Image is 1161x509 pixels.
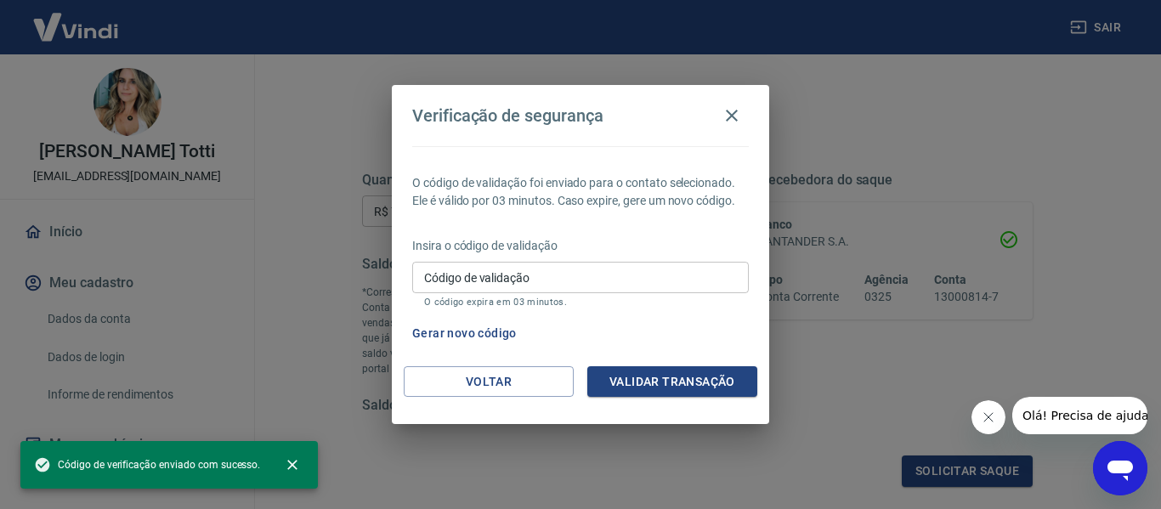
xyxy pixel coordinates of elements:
[412,237,749,255] p: Insira o código de validação
[412,174,749,210] p: O código de validação foi enviado para o contato selecionado. Ele é válido por 03 minutos. Caso e...
[424,297,737,308] p: O código expira em 03 minutos.
[971,400,1005,434] iframe: Fechar mensagem
[587,366,757,398] button: Validar transação
[405,318,524,349] button: Gerar novo código
[1012,397,1147,434] iframe: Mensagem da empresa
[412,105,603,126] h4: Verificação de segurança
[10,12,143,25] span: Olá! Precisa de ajuda?
[34,456,260,473] span: Código de verificação enviado com sucesso.
[274,446,311,484] button: close
[404,366,574,398] button: Voltar
[1093,441,1147,495] iframe: Botão para abrir a janela de mensagens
